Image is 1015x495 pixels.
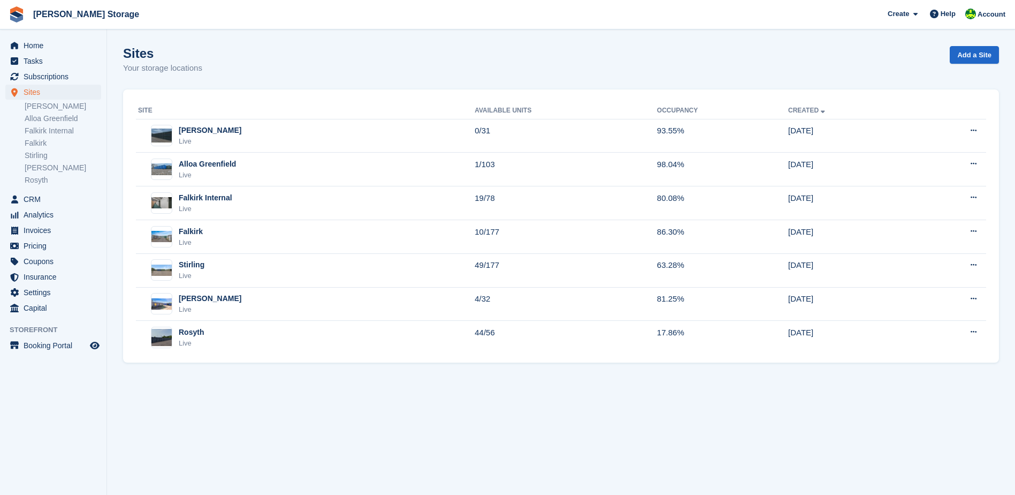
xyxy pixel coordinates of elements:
[788,107,827,114] a: Created
[950,46,999,64] a: Add a Site
[151,197,172,208] img: Image of Falkirk Internal site
[5,223,101,238] a: menu
[24,38,88,53] span: Home
[24,301,88,316] span: Capital
[788,287,913,321] td: [DATE]
[25,114,101,124] a: Alloa Greenfield
[179,136,241,147] div: Live
[5,285,101,300] a: menu
[179,271,204,281] div: Live
[5,38,101,53] a: menu
[657,321,788,354] td: 17.86%
[5,301,101,316] a: menu
[475,102,657,119] th: Available Units
[978,9,1005,20] span: Account
[151,298,172,310] img: Image of Livingston site
[5,338,101,353] a: menu
[788,321,913,354] td: [DATE]
[24,254,88,269] span: Coupons
[5,54,101,69] a: menu
[25,101,101,111] a: [PERSON_NAME]
[788,153,913,186] td: [DATE]
[25,151,101,161] a: Stirling
[475,321,657,354] td: 44/56
[888,9,909,19] span: Create
[29,5,143,23] a: [PERSON_NAME] Storage
[5,207,101,222] a: menu
[965,9,976,19] img: Claire Wilson
[179,170,236,181] div: Live
[24,85,88,100] span: Sites
[788,220,913,254] td: [DATE]
[5,254,101,269] a: menu
[123,46,202,61] h1: Sites
[24,54,88,69] span: Tasks
[657,119,788,153] td: 93.55%
[179,327,204,338] div: Rosyth
[5,69,101,84] a: menu
[5,269,101,284] a: menu
[25,138,101,148] a: Falkirk
[179,259,204,271] div: Stirling
[24,269,88,284] span: Insurance
[475,153,657,186] td: 1/103
[151,265,172,276] img: Image of Stirling site
[179,192,232,204] div: Falkirk Internal
[24,338,88,353] span: Booking Portal
[24,192,88,207] span: CRM
[475,253,657,287] td: 49/177
[25,175,101,185] a: Rosyth
[941,9,956,19] span: Help
[151,329,172,346] img: Image of Rosyth site
[179,237,203,248] div: Live
[151,129,172,143] img: Image of Alloa Kelliebank site
[151,163,172,175] img: Image of Alloa Greenfield site
[179,293,241,304] div: [PERSON_NAME]
[788,186,913,220] td: [DATE]
[151,231,172,242] img: Image of Falkirk site
[9,6,25,22] img: stora-icon-8386f47178a22dfd0bd8f6a31ec36ba5ce8667c1dd55bd0f319d3a0aa187defe.svg
[788,119,913,153] td: [DATE]
[136,102,475,119] th: Site
[788,253,913,287] td: [DATE]
[657,186,788,220] td: 80.08%
[25,163,101,173] a: [PERSON_NAME]
[24,69,88,84] span: Subscriptions
[657,287,788,321] td: 81.25%
[88,339,101,352] a: Preview store
[657,102,788,119] th: Occupancy
[24,223,88,238] span: Invoices
[179,338,204,349] div: Live
[24,285,88,300] span: Settings
[179,125,241,136] div: [PERSON_NAME]
[5,85,101,100] a: menu
[657,153,788,186] td: 98.04%
[179,204,232,214] div: Live
[24,207,88,222] span: Analytics
[123,62,202,74] p: Your storage locations
[475,220,657,254] td: 10/177
[5,192,101,207] a: menu
[657,253,788,287] td: 63.28%
[475,287,657,321] td: 4/32
[10,325,106,335] span: Storefront
[475,186,657,220] td: 19/78
[25,126,101,136] a: Falkirk Internal
[179,226,203,237] div: Falkirk
[5,238,101,253] a: menu
[179,304,241,315] div: Live
[657,220,788,254] td: 86.30%
[24,238,88,253] span: Pricing
[475,119,657,153] td: 0/31
[179,159,236,170] div: Alloa Greenfield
